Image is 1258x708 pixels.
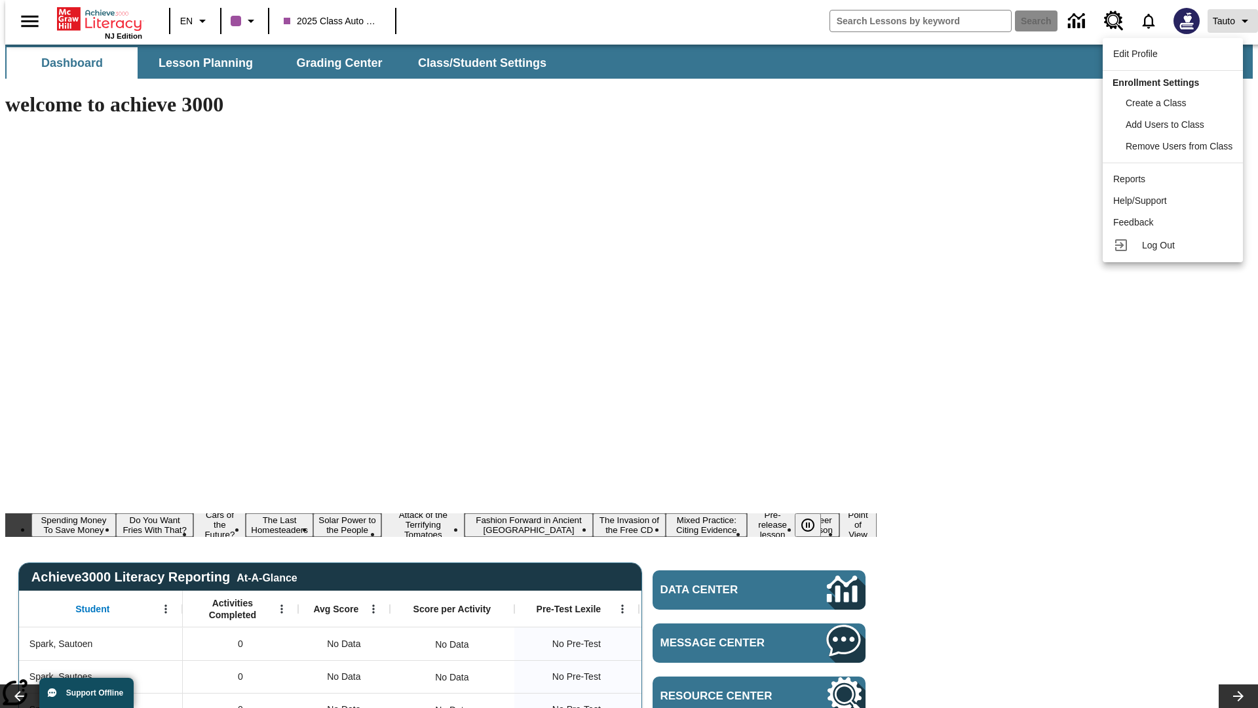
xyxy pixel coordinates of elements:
[1113,217,1153,227] span: Feedback
[1113,77,1199,88] span: Enrollment Settings
[1126,98,1187,108] span: Create a Class
[1113,174,1145,184] span: Reports
[1126,119,1204,130] span: Add Users to Class
[1126,141,1232,151] span: Remove Users from Class
[1142,240,1175,250] span: Log Out
[1113,195,1167,206] span: Help/Support
[1113,49,1158,59] span: Edit Profile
